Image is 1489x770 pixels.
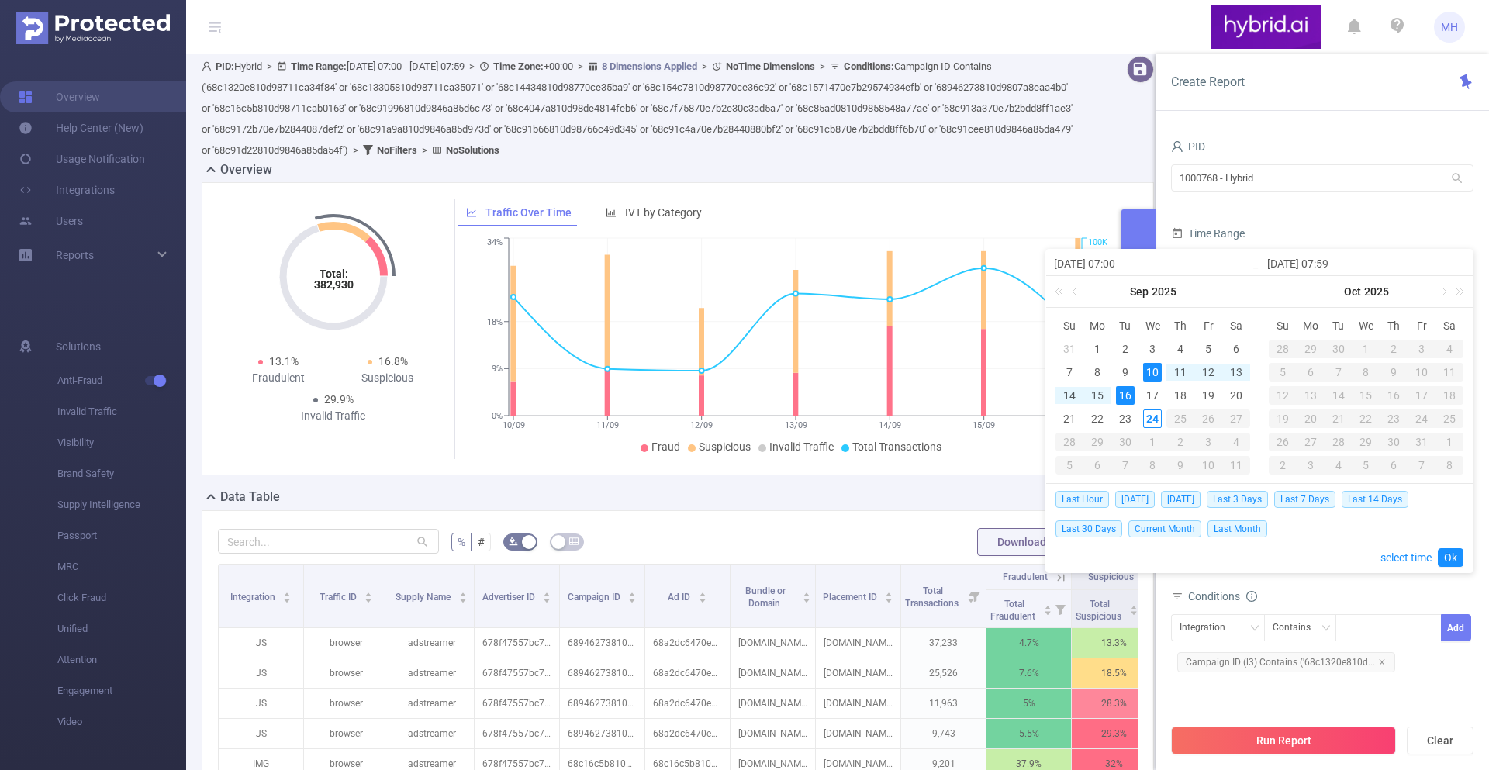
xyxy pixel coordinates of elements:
div: 2 [1116,340,1135,358]
span: MRC [57,551,186,582]
b: PID: [216,60,234,72]
td: November 6, 2025 [1380,454,1408,477]
div: 23 [1380,409,1408,428]
td: September 19, 2025 [1194,384,1222,407]
th: Sun [1269,314,1297,337]
th: Sat [1435,314,1463,337]
td: September 13, 2025 [1222,361,1250,384]
td: September 3, 2025 [1139,337,1167,361]
td: September 24, 2025 [1139,407,1167,430]
span: > [573,60,588,72]
div: 7 [1060,363,1079,382]
tspan: 0% [492,411,503,421]
td: October 3, 2025 [1194,430,1222,454]
span: Last 7 Days [1274,491,1335,508]
tspan: 34% [487,238,503,248]
h2: Data Table [220,488,280,506]
div: 20 [1227,386,1245,405]
td: October 20, 2025 [1297,407,1325,430]
a: Usage Notification [19,143,145,174]
div: 12 [1269,386,1297,405]
td: September 4, 2025 [1166,337,1194,361]
div: 10 [1408,363,1435,382]
div: 1 [1088,340,1107,358]
span: Sa [1435,319,1463,333]
td: November 8, 2025 [1435,454,1463,477]
td: August 31, 2025 [1055,337,1083,361]
div: 11 [1171,363,1190,382]
a: 2025 [1150,276,1178,307]
span: Fr [1194,319,1222,333]
th: Thu [1166,314,1194,337]
div: 4 [1171,340,1190,358]
span: Brand Safety [57,458,186,489]
span: We [1353,319,1380,333]
u: 8 Dimensions Applied [602,60,697,72]
span: 16.8% [378,355,408,368]
img: Protected Media [16,12,170,44]
td: September 15, 2025 [1083,384,1111,407]
div: 3 [1408,340,1435,358]
div: 28 [1055,433,1083,451]
td: October 27, 2025 [1297,430,1325,454]
td: October 13, 2025 [1297,384,1325,407]
div: 31 [1408,433,1435,451]
td: November 3, 2025 [1297,454,1325,477]
span: Su [1055,319,1083,333]
div: 4 [1222,433,1250,451]
div: 29 [1083,433,1111,451]
div: 19 [1199,386,1218,405]
td: September 26, 2025 [1194,407,1222,430]
td: September 5, 2025 [1194,337,1222,361]
span: Total Transactions [852,440,941,453]
i: icon: user [1171,140,1183,153]
div: 26 [1269,433,1297,451]
div: 7 [1325,363,1353,382]
td: October 1, 2025 [1139,430,1167,454]
span: Last 30 Days [1055,520,1122,537]
span: Video [57,706,186,737]
td: October 19, 2025 [1269,407,1297,430]
span: Traffic Over Time [485,206,572,219]
button: Clear [1407,727,1473,754]
div: 22 [1353,409,1380,428]
th: Thu [1380,314,1408,337]
td: September 30, 2025 [1325,337,1353,361]
span: We [1139,319,1167,333]
th: Fri [1194,314,1222,337]
i: icon: down [1321,623,1331,634]
td: November 5, 2025 [1353,454,1380,477]
td: September 29, 2025 [1297,337,1325,361]
i: icon: table [569,537,579,546]
div: 7 [1408,456,1435,475]
b: Time Range: [291,60,347,72]
td: October 3, 2025 [1408,337,1435,361]
th: Sat [1222,314,1250,337]
div: Contains [1273,615,1321,641]
th: Mon [1297,314,1325,337]
span: > [262,60,277,72]
div: 19 [1269,409,1297,428]
div: 31 [1060,340,1079,358]
i: icon: bar-chart [606,207,617,218]
td: October 15, 2025 [1353,384,1380,407]
div: 22 [1088,409,1107,428]
div: 25 [1435,409,1463,428]
td: September 20, 2025 [1222,384,1250,407]
span: [DATE] [1115,491,1155,508]
input: End date [1267,254,1465,273]
div: 16 [1380,386,1408,405]
td: October 6, 2025 [1083,454,1111,477]
td: September 16, 2025 [1111,384,1139,407]
div: 24 [1408,409,1435,428]
span: Sa [1222,319,1250,333]
div: 7 [1111,456,1139,475]
td: September 25, 2025 [1166,407,1194,430]
td: November 2, 2025 [1269,454,1297,477]
td: September 14, 2025 [1055,384,1083,407]
div: 30 [1380,433,1408,451]
b: Conditions : [844,60,894,72]
div: 24 [1143,409,1162,428]
td: October 24, 2025 [1408,407,1435,430]
span: Fr [1408,319,1435,333]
